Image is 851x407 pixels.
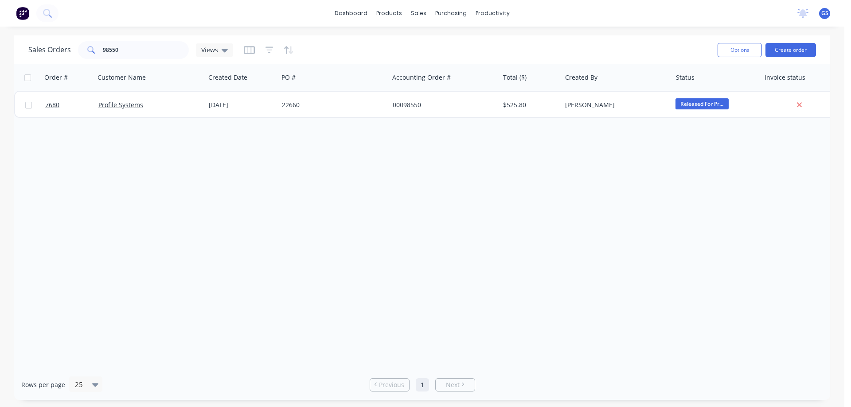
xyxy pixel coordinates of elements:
[370,380,409,389] a: Previous page
[45,101,59,109] span: 7680
[416,378,429,391] a: Page 1 is your current page
[44,73,68,82] div: Order #
[201,45,218,54] span: Views
[765,73,805,82] div: Invoice status
[676,73,695,82] div: Status
[28,46,71,54] h1: Sales Orders
[98,73,146,82] div: Customer Name
[282,101,380,109] div: 22660
[565,73,597,82] div: Created By
[431,7,471,20] div: purchasing
[765,43,816,57] button: Create order
[471,7,514,20] div: productivity
[45,92,98,118] a: 7680
[503,73,527,82] div: Total ($)
[436,380,475,389] a: Next page
[16,7,29,20] img: Factory
[565,101,664,109] div: [PERSON_NAME]
[718,43,762,57] button: Options
[372,7,406,20] div: products
[503,101,555,109] div: $525.80
[330,7,372,20] a: dashboard
[366,378,479,391] ul: Pagination
[281,73,296,82] div: PO #
[821,9,828,17] span: GS
[393,101,491,109] div: 00098550
[21,380,65,389] span: Rows per page
[209,101,275,109] div: [DATE]
[406,7,431,20] div: sales
[379,380,404,389] span: Previous
[675,98,729,109] span: Released For Pr...
[392,73,451,82] div: Accounting Order #
[208,73,247,82] div: Created Date
[446,380,460,389] span: Next
[103,41,189,59] input: Search...
[98,101,143,109] a: Profile Systems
